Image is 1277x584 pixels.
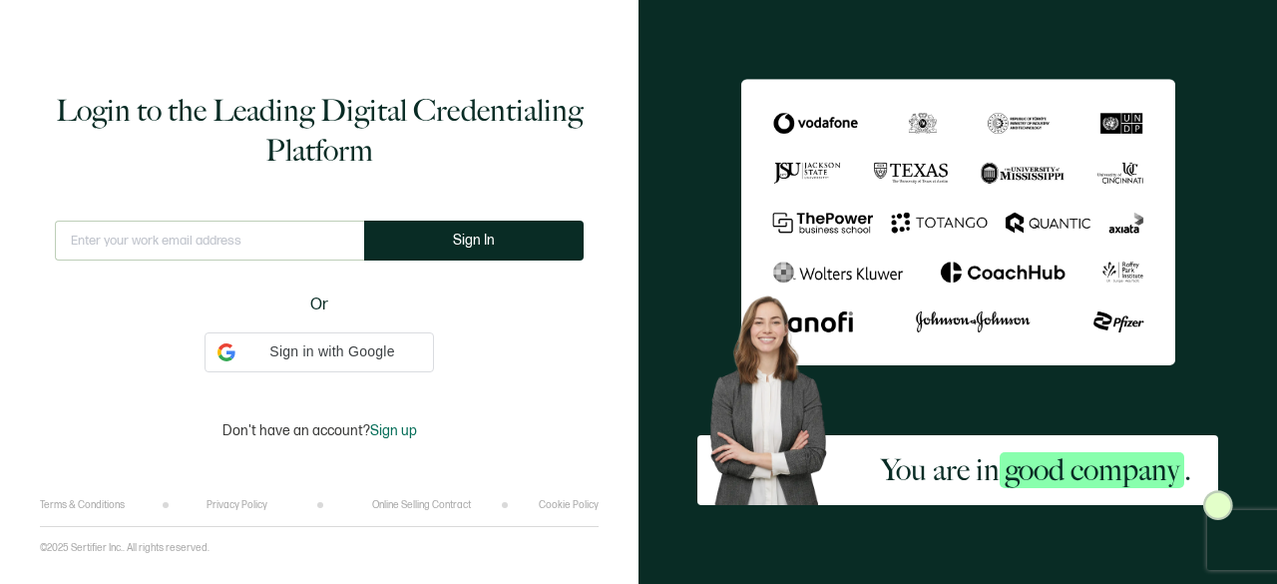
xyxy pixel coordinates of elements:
span: Sign in with Google [243,341,421,362]
h1: Login to the Leading Digital Credentialing Platform [55,91,584,171]
a: Cookie Policy [539,499,599,511]
span: Sign up [370,422,417,439]
input: Enter your work email address [55,221,364,261]
span: Sign In [453,233,495,248]
img: Sertifier Login - You are in <span class="strong-h">good company</span>. [741,79,1175,365]
p: Don't have an account? [222,422,417,439]
div: Sign in with Google [205,332,434,372]
img: Sertifier Login [1203,490,1233,520]
button: Sign In [364,221,584,261]
a: Terms & Conditions [40,499,125,511]
span: good company [1000,452,1184,488]
a: Privacy Policy [207,499,267,511]
img: Sertifier Login - You are in <span class="strong-h">good company</span>. Hero [697,286,854,505]
a: Online Selling Contract [372,499,471,511]
p: ©2025 Sertifier Inc.. All rights reserved. [40,542,210,554]
span: Or [310,292,328,317]
h2: You are in . [881,450,1191,490]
